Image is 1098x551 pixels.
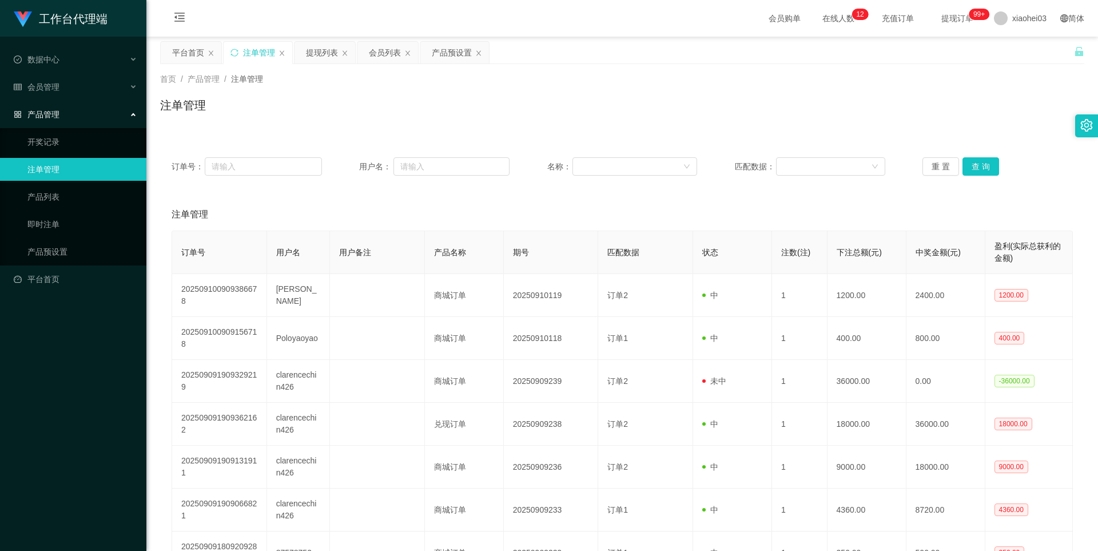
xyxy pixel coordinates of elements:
td: 20250910118 [504,317,599,360]
span: 状态 [702,248,718,257]
span: 4360.00 [994,504,1028,516]
span: 中奖金额(元) [916,248,961,257]
button: 查 询 [962,157,999,176]
td: 20250909239 [504,360,599,403]
span: 订单1 [607,334,628,343]
input: 请输入 [205,157,321,176]
td: [PERSON_NAME] [267,274,330,317]
span: 用户备注 [339,248,371,257]
span: 中 [702,462,718,471]
span: 用户名 [276,248,300,257]
span: 订单2 [607,376,628,386]
i: 图标: appstore-o [14,110,22,118]
td: 1200.00 [828,274,906,317]
i: 图标: down [683,163,690,171]
td: 20250909236 [504,446,599,489]
span: 用户名： [359,161,393,173]
i: 图标: close [475,50,482,57]
span: 首页 [160,74,176,84]
td: 商城订单 [425,317,504,360]
span: 注数(注) [781,248,810,257]
td: 1 [772,403,828,446]
td: Poloyaoyao [267,317,330,360]
td: 1 [772,446,828,489]
td: 202509100909386678 [172,274,267,317]
span: 产品名称 [434,248,466,257]
td: 1 [772,317,828,360]
i: 图标: menu-fold [160,1,199,37]
span: 注单管理 [231,74,263,84]
td: 36000.00 [828,360,906,403]
span: 下注总额(元) [837,248,882,257]
i: 图标: table [14,83,22,91]
span: / [224,74,226,84]
td: 商城订单 [425,360,504,403]
div: 注单管理 [243,42,275,64]
i: 图标: check-circle-o [14,56,22,64]
input: 请输入 [393,157,510,176]
td: 1 [772,360,828,403]
span: 数据中心 [14,55,59,64]
td: 20250910119 [504,274,599,317]
td: 1 [772,489,828,532]
span: 会员管理 [14,82,59,92]
td: clarencechin426 [267,360,330,403]
span: 匹配数据： [735,161,776,173]
span: 产品管理 [14,110,59,119]
span: 400.00 [994,332,1025,344]
span: 匹配数据 [607,248,639,257]
span: 订单号： [172,161,205,173]
td: 20250909238 [504,403,599,446]
i: 图标: sync [230,49,238,57]
a: 产品列表 [27,185,137,208]
td: 202509100909156718 [172,317,267,360]
td: 2400.00 [906,274,985,317]
span: 名称： [547,161,572,173]
td: 36000.00 [906,403,985,446]
td: 1 [772,274,828,317]
i: 图标: unlock [1074,46,1084,57]
img: logo.9652507e.png [14,11,32,27]
sup: 12 [852,9,868,20]
td: 8720.00 [906,489,985,532]
span: / [181,74,183,84]
span: -36000.00 [994,375,1035,387]
span: 订单2 [607,419,628,429]
td: clarencechin426 [267,403,330,446]
a: 注单管理 [27,158,137,181]
a: 工作台代理端 [14,14,108,23]
span: 18000.00 [994,418,1032,430]
td: clarencechin426 [267,489,330,532]
span: 订单1 [607,505,628,514]
td: 商城订单 [425,489,504,532]
span: 充值订单 [876,14,920,22]
div: 产品预设置 [432,42,472,64]
td: 9000.00 [828,446,906,489]
span: 9000.00 [994,461,1028,473]
span: 中 [702,505,718,514]
span: 未中 [702,376,726,386]
td: 4360.00 [828,489,906,532]
a: 即时注单 [27,213,137,236]
td: 18000.00 [828,403,906,446]
i: 图标: close [279,50,285,57]
span: 盈利(实际总获利的金额) [994,241,1061,263]
p: 2 [860,9,864,20]
i: 图标: close [341,50,348,57]
td: 商城订单 [425,446,504,489]
td: 商城订单 [425,274,504,317]
td: 400.00 [828,317,906,360]
td: 202509091909131911 [172,446,267,489]
td: 202509091909066821 [172,489,267,532]
i: 图标: global [1060,14,1068,22]
button: 重 置 [922,157,959,176]
sup: 1161 [969,9,989,20]
div: 提现列表 [306,42,338,64]
i: 图标: close [208,50,214,57]
span: 注单管理 [172,208,208,221]
td: 20250909233 [504,489,599,532]
td: 202509091909329219 [172,360,267,403]
div: 平台首页 [172,42,204,64]
td: 202509091909362162 [172,403,267,446]
td: 兑现订单 [425,403,504,446]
